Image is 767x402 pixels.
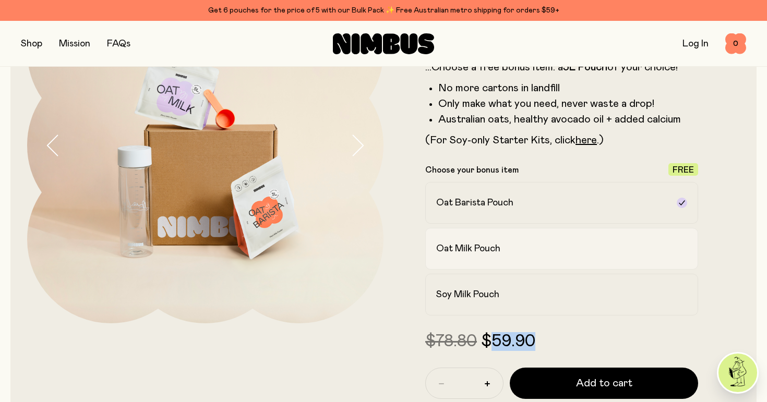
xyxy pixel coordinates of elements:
h2: Soy Milk Pouch [436,288,499,301]
li: No more cartons in landfill [438,82,698,94]
li: Only make what you need, never waste a drop! [438,98,698,110]
span: $78.80 [425,333,477,350]
strong: Pouch [578,62,607,72]
span: Add to cart [576,376,632,391]
a: Log In [682,39,709,48]
h2: Oat Barista Pouch [436,197,513,209]
a: Mission [59,39,90,48]
img: agent [718,354,757,392]
button: 0 [725,33,746,54]
span: $59.90 [481,333,535,350]
button: Add to cart [510,368,698,399]
a: FAQs [107,39,130,48]
p: Choose your bonus item [425,165,519,175]
h2: Oat Milk Pouch [436,242,500,255]
a: here [576,135,597,145]
strong: 3L [563,62,576,72]
span: Free [673,166,694,174]
li: Australian oats, healthy avocado oil + added calcium [438,113,698,126]
div: Get 6 pouches for the price of 5 with our Bulk Pack ✨ Free Australian metro shipping for orders $59+ [21,4,746,17]
p: (For Soy-only Starter Kits, click .) [425,134,698,147]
